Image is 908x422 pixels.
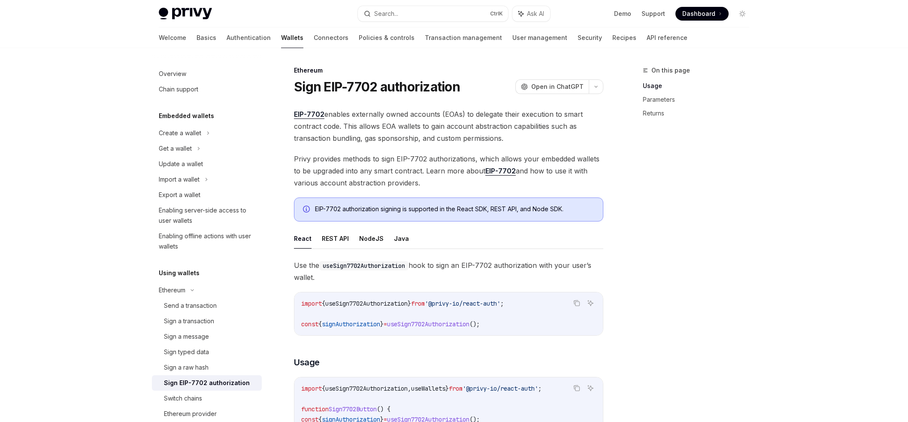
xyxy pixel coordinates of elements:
h5: Embedded wallets [159,111,214,121]
div: Create a wallet [159,128,201,138]
span: function [301,405,329,413]
div: Ethereum provider [164,409,217,419]
span: import [301,385,322,392]
h1: Sign EIP-7702 authorization [294,79,460,94]
div: Sign a raw hash [164,362,209,373]
span: useSign7702Authorization [325,300,408,307]
a: Enabling offline actions with user wallets [152,228,262,254]
div: Send a transaction [164,301,217,311]
span: Open in ChatGPT [531,82,584,91]
button: REST API [322,228,349,249]
span: } [380,320,384,328]
a: Export a wallet [152,187,262,203]
div: Sign a transaction [164,316,214,326]
button: Copy the contents from the code block [571,298,582,309]
span: useSign7702Authorization [325,385,408,392]
a: Security [578,27,602,48]
span: ; [538,385,542,392]
span: On this page [651,65,690,76]
a: Parameters [643,93,756,106]
a: Usage [643,79,756,93]
div: Enabling server-side access to user wallets [159,205,257,226]
span: Ctrl K [490,10,503,17]
button: Ask AI [585,383,596,394]
a: User management [512,27,567,48]
span: '@privy-io/react-auth' [463,385,538,392]
a: Connectors [314,27,348,48]
button: Toggle dark mode [735,7,749,21]
span: import [301,300,322,307]
svg: Info [303,206,312,214]
a: Enabling server-side access to user wallets [152,203,262,228]
a: Sign EIP-7702 authorization [152,375,262,391]
div: Import a wallet [159,174,200,185]
a: Send a transaction [152,298,262,313]
span: (); [469,320,480,328]
div: Ethereum [159,285,185,295]
button: Open in ChatGPT [515,79,589,94]
div: Export a wallet [159,190,200,200]
button: NodeJS [359,228,384,249]
div: Sign EIP-7702 authorization [164,378,250,388]
a: Demo [614,9,631,18]
a: Chain support [152,82,262,97]
div: EIP-7702 authorization signing is supported in the React SDK, REST API, and Node SDK. [315,205,594,214]
span: { [318,320,322,328]
span: , [408,385,411,392]
span: useSign7702Authorization [387,320,469,328]
a: Wallets [281,27,303,48]
div: Sign a message [164,331,209,342]
span: Usage [294,356,320,368]
span: Dashboard [682,9,715,18]
code: useSign7702Authorization [319,261,409,270]
a: Recipes [612,27,636,48]
a: Sign a transaction [152,313,262,329]
span: } [445,385,449,392]
span: Sign7702Button [329,405,377,413]
a: Overview [152,66,262,82]
span: const [301,320,318,328]
div: Get a wallet [159,143,192,154]
a: Policies & controls [359,27,415,48]
span: signAuthorization [322,320,380,328]
img: light logo [159,8,212,20]
span: enables externally owned accounts (EOAs) to delegate their execution to smart contract code. This... [294,108,603,144]
div: Sign typed data [164,347,209,357]
a: Ethereum provider [152,406,262,422]
a: Transaction management [425,27,502,48]
a: Welcome [159,27,186,48]
div: Switch chains [164,393,202,404]
span: from [449,385,463,392]
a: API reference [647,27,687,48]
a: Basics [197,27,216,48]
span: Privy provides methods to sign EIP-7702 authorizations, which allows your embedded wallets to be ... [294,153,603,189]
div: Ethereum [294,66,603,75]
div: Overview [159,69,186,79]
button: Ask AI [512,6,550,21]
a: Switch chains [152,391,262,406]
a: EIP-7702 [485,167,516,176]
a: Dashboard [675,7,729,21]
h5: Using wallets [159,268,200,278]
div: Chain support [159,84,198,94]
span: from [411,300,425,307]
a: Authentication [227,27,271,48]
a: Sign typed data [152,344,262,360]
div: Search... [374,9,398,19]
span: useWallets [411,385,445,392]
button: Search...CtrlK [358,6,508,21]
button: Copy the contents from the code block [571,383,582,394]
button: Ask AI [585,298,596,309]
div: Update a wallet [159,159,203,169]
a: Update a wallet [152,156,262,172]
span: ; [500,300,504,307]
span: Use the hook to sign an EIP-7702 authorization with your user’s wallet. [294,259,603,283]
div: Enabling offline actions with user wallets [159,231,257,252]
button: Java [394,228,409,249]
span: '@privy-io/react-auth' [425,300,500,307]
button: React [294,228,312,249]
span: Ask AI [527,9,544,18]
a: EIP-7702 [294,110,324,119]
span: } [408,300,411,307]
a: Support [642,9,665,18]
